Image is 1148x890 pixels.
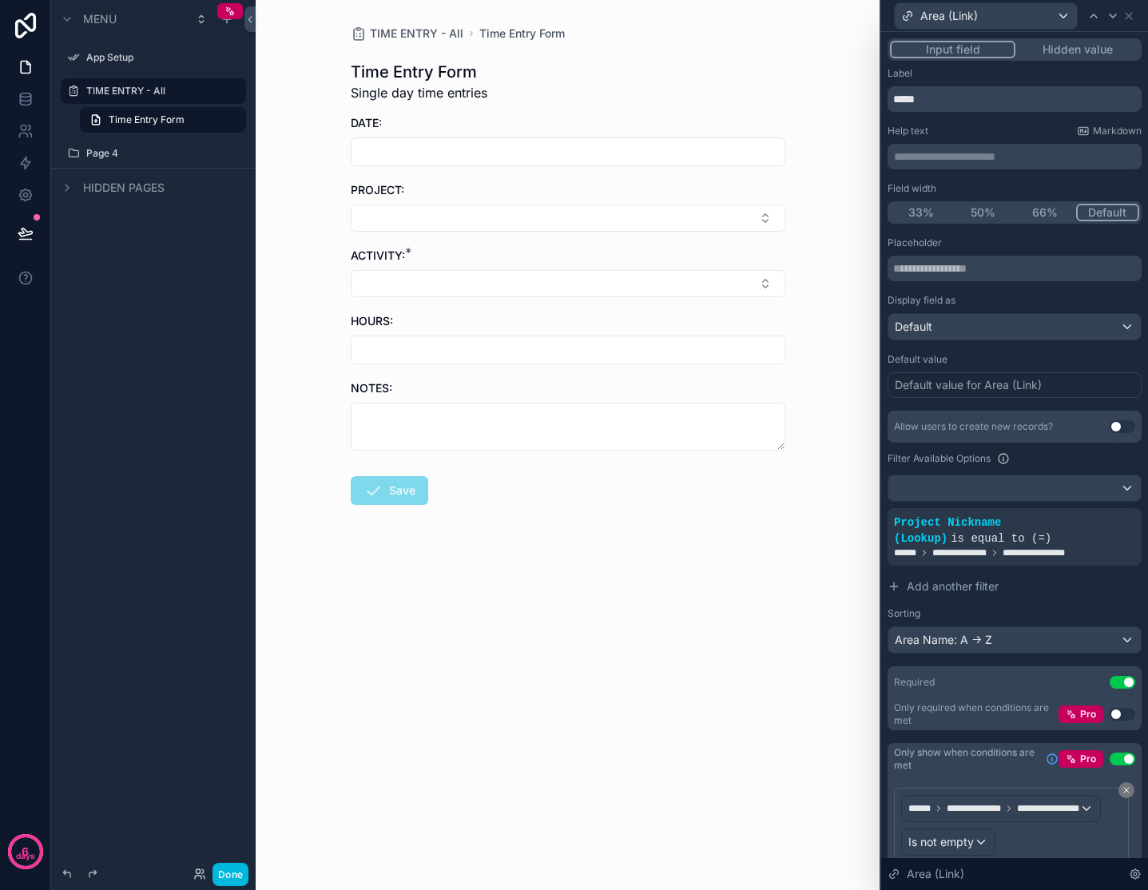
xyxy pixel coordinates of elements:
button: Input field [890,41,1015,58]
span: HOURS: [351,314,393,328]
span: Time Entry Form [109,113,185,126]
span: DATE: [351,116,382,129]
button: Select Button [351,205,785,232]
label: Help text [888,125,928,137]
div: Default value for Area (Link) [895,377,1042,393]
a: Time Entry Form [479,26,565,42]
label: Filter Available Options [888,452,991,465]
span: Area (Link) [907,866,964,882]
button: Is not empty [901,828,995,856]
label: Field width [888,182,936,195]
span: Menu [83,11,117,27]
button: Done [213,863,248,886]
span: NOTES: [351,381,392,395]
span: TIME ENTRY - All [370,26,463,42]
button: Default [888,313,1142,340]
button: Hidden value [1015,41,1139,58]
span: Default [895,319,932,335]
div: Only required when conditions are met [894,701,1059,727]
span: Is not empty [908,834,974,850]
a: Time Entry Form [80,107,246,133]
label: Display field as [888,294,955,307]
button: 33% [890,204,952,221]
span: Only show when conditions are met [894,746,1039,772]
label: TIME ENTRY - All [86,85,236,97]
button: Default [1076,204,1140,221]
span: Single day time entries [351,83,487,102]
label: Page 4 [86,147,236,160]
label: App Setup [86,51,236,64]
button: Area (Link) [894,2,1078,30]
label: Placeholder [888,236,942,249]
span: PROJECT: [351,183,404,197]
span: Area (Link) [920,8,978,24]
div: Allow users to create new records? [894,420,1053,433]
button: 66% [1014,204,1076,221]
button: 50% [952,204,1015,221]
span: Pro [1080,708,1096,721]
label: Default value [888,353,947,366]
div: Required [894,676,935,689]
span: Project Nickname (Lookup) [894,516,1001,545]
label: Label [888,67,912,80]
div: Area Name: A -> Z [888,627,1141,653]
button: Area Name: A -> Z [888,626,1142,654]
span: Pro [1080,753,1096,765]
a: TIME ENTRY - All [351,26,463,42]
button: Select Button [351,270,785,297]
span: Hidden pages [83,180,165,196]
span: Markdown [1093,125,1142,137]
h1: Time Entry Form [351,61,487,83]
p: 6 [22,844,29,860]
span: is equal to (=) [951,532,1051,545]
a: Markdown [1077,125,1142,137]
button: Add another filter [888,572,1142,601]
label: Sorting [888,607,920,620]
span: Add another filter [907,578,999,594]
span: ACTIVITY: [351,248,405,262]
div: scrollable content [888,144,1142,169]
p: days [16,850,35,863]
